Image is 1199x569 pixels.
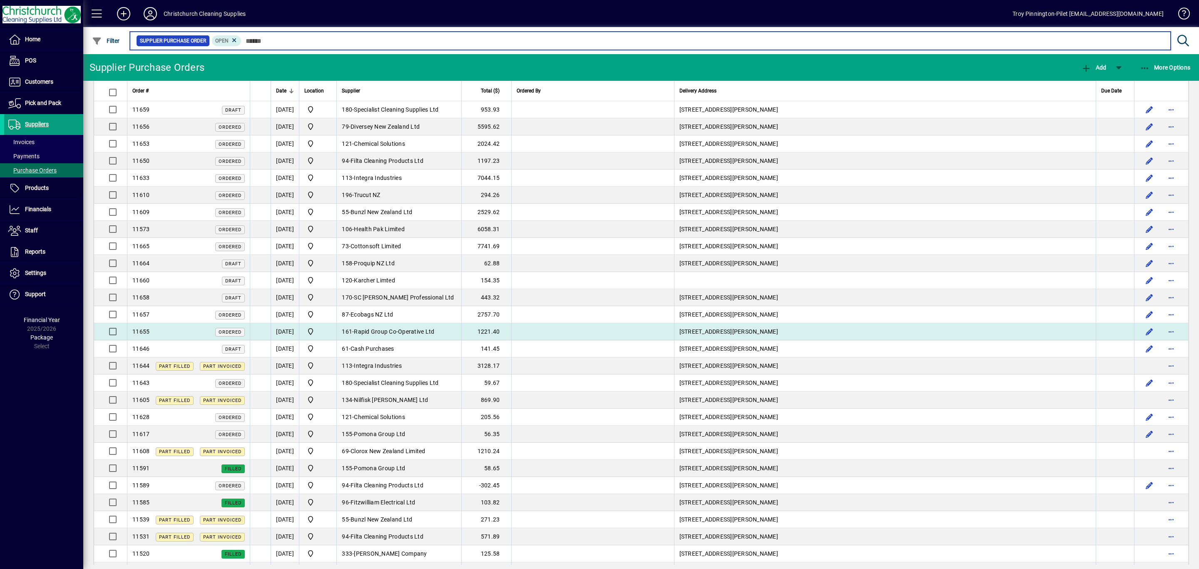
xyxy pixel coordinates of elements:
td: - [336,323,461,340]
td: 62.88 [461,255,511,272]
td: [STREET_ADDRESS][PERSON_NAME] [674,289,1096,306]
span: Part Invoiced [203,449,241,454]
span: Ordered [219,244,241,250]
a: Products [4,178,83,199]
span: Draft [225,107,241,113]
td: [STREET_ADDRESS][PERSON_NAME] [674,374,1096,392]
td: [DATE] [271,187,299,204]
button: Edit [1143,137,1156,150]
button: Edit [1143,154,1156,167]
span: Cash Purchases [351,345,394,352]
span: Christchurch Cleaning Supplies Ltd [304,395,331,405]
span: Bunzl New Zealand Ltd [351,209,412,215]
span: Cottonsoft Limited [351,243,401,250]
td: - [336,204,461,221]
span: Health Pak Limited [354,226,405,232]
td: - [336,170,461,187]
button: Edit [1143,274,1156,287]
button: More options [1164,291,1178,304]
span: Delivery Address [679,86,716,95]
span: 11610 [132,192,149,198]
td: - [336,187,461,204]
span: Settings [25,270,46,276]
div: Supplier [342,86,456,95]
td: [DATE] [271,306,299,323]
span: Christchurch Cleaning Supplies Ltd [304,275,331,285]
td: 1197.23 [461,152,511,170]
span: 11605 [132,397,149,403]
td: 869.90 [461,392,511,409]
td: [DATE] [271,289,299,306]
span: Open [215,38,229,44]
td: [STREET_ADDRESS][PERSON_NAME] [674,255,1096,272]
button: More options [1164,257,1178,270]
span: Ordered [219,432,241,437]
span: Chemical Solutions [354,414,405,420]
span: Trucut NZ [354,192,380,198]
div: Christchurch Cleaning Supplies [164,7,246,20]
button: Edit [1143,376,1156,389]
td: 5595.62 [461,118,511,135]
span: Filter [92,37,120,44]
button: Edit [1143,291,1156,304]
span: Ordered [219,381,241,386]
span: Christchurch Cleaning Supplies Ltd [304,292,331,302]
td: [STREET_ADDRESS][PERSON_NAME] [674,306,1096,323]
td: 58.65 [461,460,511,477]
td: 3128.17 [461,357,511,374]
button: More options [1164,444,1178,458]
td: 154.35 [461,272,511,289]
button: Edit [1143,479,1156,492]
span: Karcher Limted [354,277,395,284]
span: 120 [342,277,352,284]
button: Profile [137,6,164,21]
span: Purchase Orders [8,167,57,174]
div: Due Date [1101,86,1129,95]
span: Products [25,185,49,191]
td: 1210.24 [461,443,511,460]
a: Financials [4,199,83,220]
span: Integra Industries [354,362,402,369]
div: Ordered By [517,86,669,95]
button: More options [1164,530,1178,543]
td: [DATE] [271,255,299,272]
td: [STREET_ADDRESS][PERSON_NAME] [674,101,1096,118]
button: More options [1164,410,1178,424]
div: Date [276,86,294,95]
button: Edit [1143,427,1156,441]
td: [DATE] [271,374,299,392]
button: More options [1164,342,1178,355]
td: [DATE] [271,460,299,477]
span: 79 [342,123,349,130]
button: More options [1164,513,1178,526]
span: 11643 [132,379,149,386]
span: 11617 [132,431,149,437]
span: Ordered By [517,86,541,95]
span: 170 [342,294,352,301]
span: Christchurch Cleaning Supplies Ltd [304,190,331,200]
span: More Options [1140,64,1191,71]
span: 158 [342,260,352,267]
td: [DATE] [271,221,299,238]
span: 11655 [132,328,149,335]
span: Christchurch Cleaning Supplies Ltd [304,446,331,456]
span: Christchurch Cleaning Supplies Ltd [304,224,331,234]
button: More Options [1138,60,1193,75]
span: Christchurch Cleaning Supplies Ltd [304,207,331,217]
button: Add [110,6,137,21]
span: 196 [342,192,352,198]
a: Reports [4,242,83,262]
span: 121 [342,140,352,147]
span: Nilfisk [PERSON_NAME] Ltd [354,397,428,403]
td: 205.56 [461,409,511,426]
a: Pick and Pack [4,93,83,114]
div: Troy Pinnington-Pilet [EMAIL_ADDRESS][DOMAIN_NAME] [1012,7,1164,20]
td: - [336,238,461,255]
span: 113 [342,175,352,181]
span: Christchurch Cleaning Supplies Ltd [304,173,331,183]
span: 11658 [132,294,149,301]
span: Pick and Pack [25,100,61,106]
span: Financials [25,206,51,212]
td: 2529.62 [461,204,511,221]
span: Christchurch Cleaning Supplies Ltd [304,327,331,337]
